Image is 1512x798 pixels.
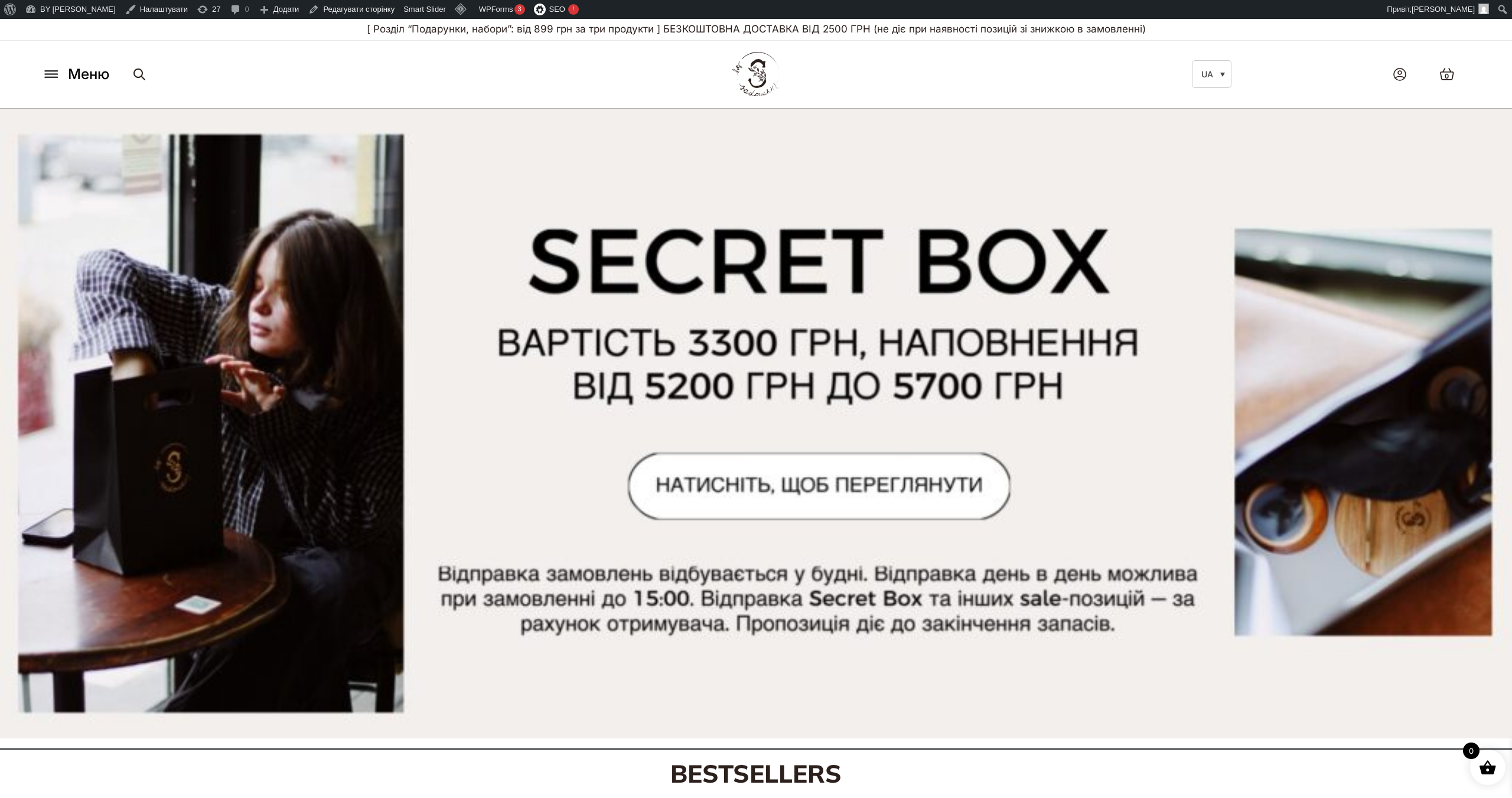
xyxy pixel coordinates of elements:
a: 0 [1428,55,1467,93]
span: 0 [1463,743,1480,759]
button: Меню [38,63,113,86]
div: 3 [514,4,525,15]
span: SEO [549,5,565,14]
span: 0 [1445,71,1449,81]
span: [PERSON_NAME] [1412,5,1475,14]
a: UA [1192,60,1231,88]
span: UA [1201,69,1213,79]
span: Меню [68,64,109,85]
div: ! [568,4,579,15]
p: [ Розділ “Подарунки, набори”: від 899 грн за три продукти ] БЕЗКОШТОВНА ДОСТАВКА ВІД 2500 ГРН (не... [38,19,1474,40]
img: BY SADOVSKIY [732,52,780,96]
